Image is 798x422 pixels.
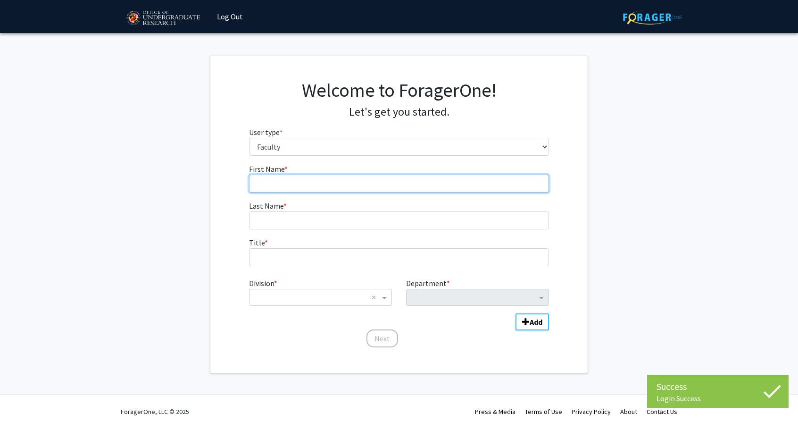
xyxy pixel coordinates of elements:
div: Success [657,380,779,394]
span: Last Name [249,201,283,211]
a: About [620,407,637,416]
ng-select: Department [406,289,549,306]
span: First Name [249,164,284,174]
img: University of Maryland Logo [123,7,203,30]
a: Terms of Use [525,407,562,416]
ng-select: Division [249,289,392,306]
div: Division [242,278,399,306]
h1: Welcome to ForagerOne! [249,79,549,101]
span: Clear all [372,292,380,303]
a: Press & Media [475,407,515,416]
label: User type [249,127,283,138]
div: Login Success [657,394,779,403]
a: Contact Us [647,407,677,416]
span: Title [249,238,265,247]
img: ForagerOne Logo [623,10,682,25]
h4: Let's get you started. [249,105,549,119]
b: Add [530,317,542,327]
button: Next [366,329,398,347]
div: Department [399,278,556,306]
button: Add Division/Department [515,313,549,330]
a: Privacy Policy [572,407,611,416]
iframe: Chat [7,380,40,415]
